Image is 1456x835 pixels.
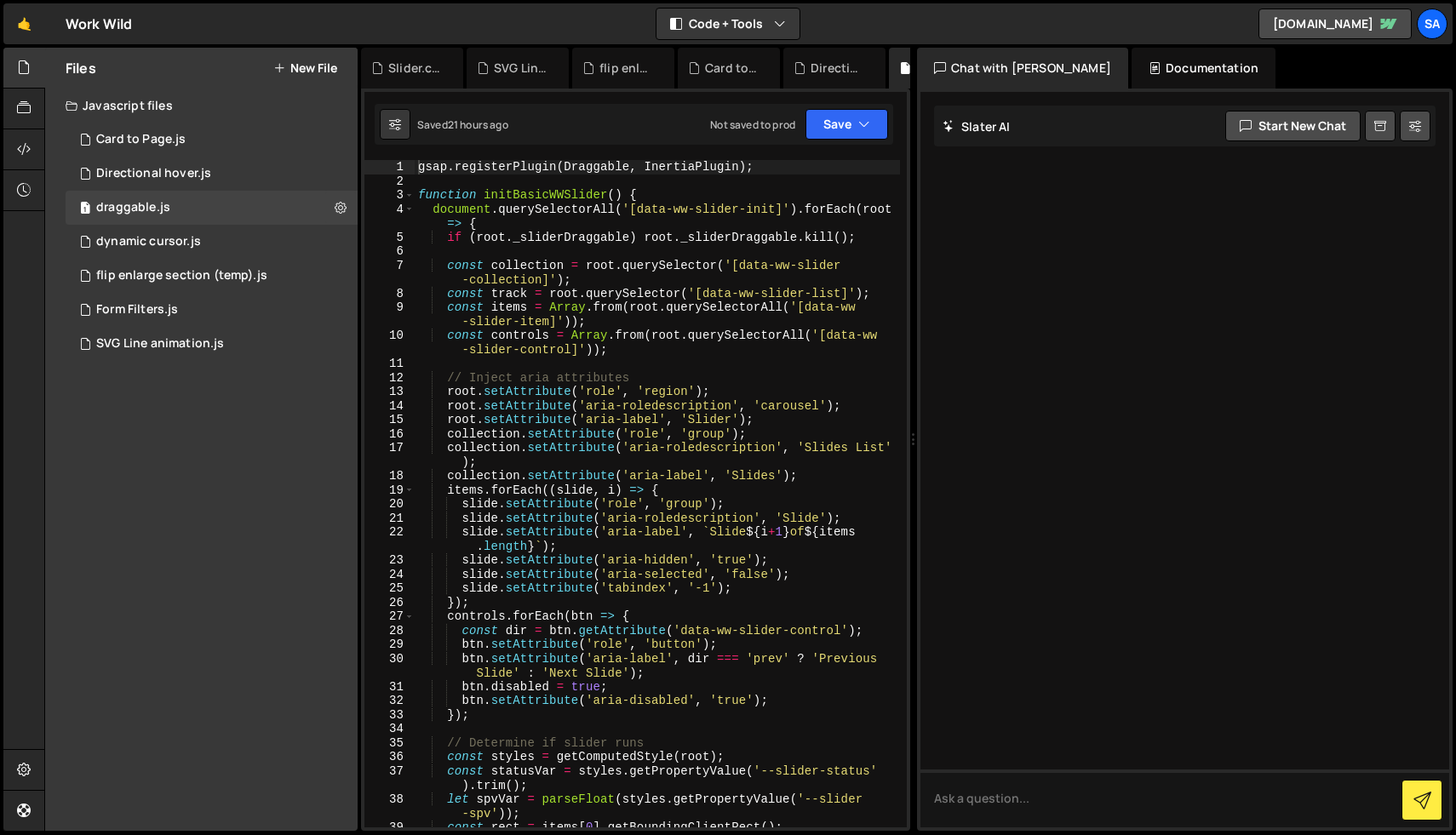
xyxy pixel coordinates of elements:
div: 8 [364,287,415,301]
div: 16508/45377.js [66,123,358,157]
div: draggable.js [96,200,170,215]
div: 31 [364,680,415,695]
div: 14 [364,399,415,414]
div: 7 [364,259,415,287]
div: 16508/44799.js [66,293,358,327]
span: 1 [80,203,90,216]
div: 37 [364,764,415,792]
div: 10 [364,329,415,357]
div: 16508/45391.js [66,259,358,293]
a: [DOMAIN_NAME] [1258,9,1412,39]
button: Start new chat [1225,111,1361,141]
div: 19 [364,483,415,498]
div: 36 [364,750,415,764]
a: 🤙 [3,3,45,44]
div: 28 [364,624,415,638]
div: dynamic cursor.js [96,234,201,249]
div: 21 hours ago [448,117,508,132]
div: 11 [364,357,415,371]
h2: Files [66,59,96,77]
div: 16 [364,427,415,442]
div: 12 [364,371,415,386]
div: flip enlarge section (temp).js [599,60,654,77]
div: 38 [364,792,415,821]
div: 29 [364,638,415,652]
div: 9 [364,300,415,329]
div: Card to Page.js [705,60,760,77]
a: Sa [1417,9,1447,39]
div: Chat with [PERSON_NAME] [917,48,1128,89]
div: SVG Line animation.js [96,336,224,352]
h2: Slater AI [943,118,1011,134]
div: 23 [364,553,415,568]
div: 18 [364,469,415,483]
div: 26 [364,596,415,610]
div: Saved [417,117,508,132]
div: Work Wild [66,14,132,34]
div: 27 [364,609,415,624]
div: Form Filters.js [96,302,178,317]
div: 25 [364,581,415,596]
div: 22 [364,525,415,553]
div: Javascript files [45,89,358,123]
div: 16508/45807.js [66,327,358,361]
div: 34 [364,722,415,736]
div: 2 [364,174,415,189]
div: 4 [364,203,415,231]
div: 30 [364,652,415,680]
div: 16508/45375.js [66,191,358,225]
div: 17 [364,441,415,469]
div: 15 [364,413,415,427]
div: 21 [364,512,415,526]
div: 35 [364,736,415,751]
div: 39 [364,821,415,835]
div: Directional hover.js [811,60,865,77]
button: Code + Tools [656,9,800,39]
div: 6 [364,244,415,259]
div: 24 [364,568,415,582]
button: New File [273,61,337,75]
div: 20 [364,497,415,512]
div: 1 [364,160,415,174]
div: Not saved to prod [710,117,795,132]
div: SVG Line animation.js [494,60,548,77]
div: Slider.css [388,60,443,77]
div: 16508/45376.js [66,225,358,259]
div: Documentation [1132,48,1275,89]
div: 16508/45374.js [66,157,358,191]
div: Card to Page.js [96,132,186,147]
div: flip enlarge section (temp).js [96,268,267,283]
div: 32 [364,694,415,708]
button: Save [805,109,888,140]
div: 3 [364,188,415,203]
div: 33 [364,708,415,723]
div: 13 [364,385,415,399]
div: Directional hover.js [96,166,211,181]
div: 5 [364,231,415,245]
